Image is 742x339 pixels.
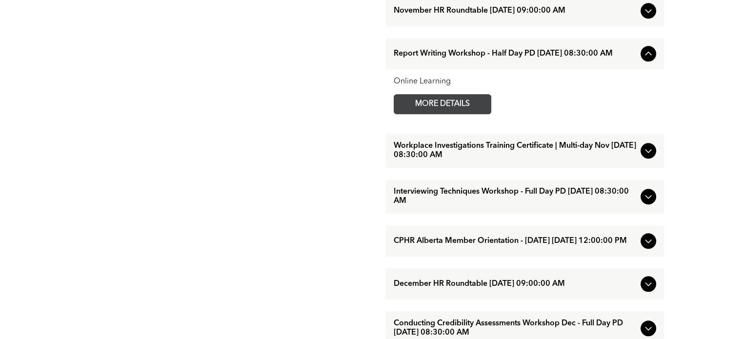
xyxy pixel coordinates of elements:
span: November HR Roundtable [DATE] 09:00:00 AM [394,6,637,16]
span: Conducting Credibility Assessments Workshop Dec - Full Day PD [DATE] 08:30:00 AM [394,319,637,338]
span: MORE DETAILS [404,95,481,114]
span: CPHR Alberta Member Orientation - [DATE] [DATE] 12:00:00 PM [394,237,637,246]
span: Workplace Investigations Training Certificate | Multi-day Nov [DATE] 08:30:00 AM [394,141,637,160]
span: Report Writing Workshop - Half Day PD [DATE] 08:30:00 AM [394,49,637,59]
span: December HR Roundtable [DATE] 09:00:00 AM [394,279,637,289]
span: Interviewing Techniques Workshop - Full Day PD [DATE] 08:30:00 AM [394,187,637,206]
a: MORE DETAILS [394,94,491,114]
div: Online Learning [394,77,656,86]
